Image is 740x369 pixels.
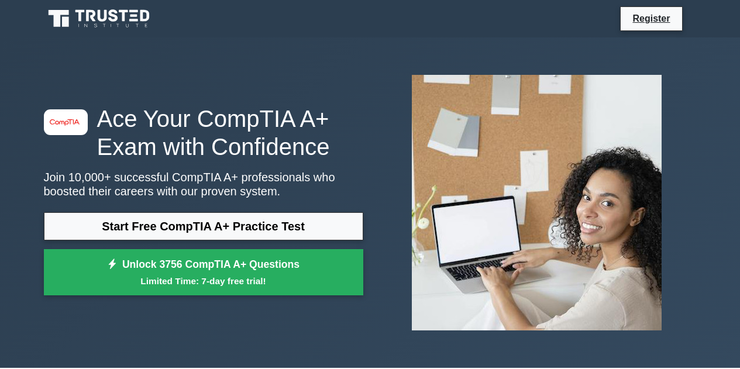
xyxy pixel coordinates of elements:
[58,274,349,288] small: Limited Time: 7-day free trial!
[44,249,363,296] a: Unlock 3756 CompTIA A+ QuestionsLimited Time: 7-day free trial!
[625,11,677,26] a: Register
[44,170,363,198] p: Join 10,000+ successful CompTIA A+ professionals who boosted their careers with our proven system.
[44,105,363,161] h1: Ace Your CompTIA A+ Exam with Confidence
[44,212,363,240] a: Start Free CompTIA A+ Practice Test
